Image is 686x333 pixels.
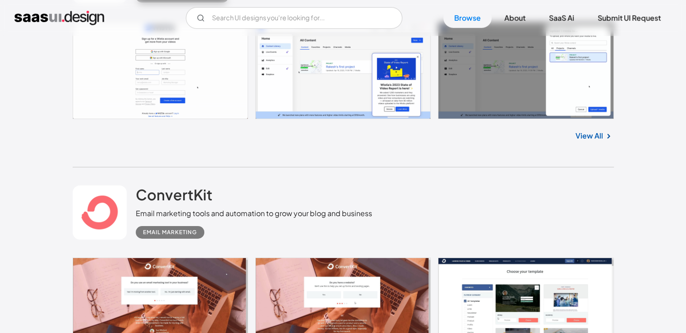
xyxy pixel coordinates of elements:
a: Submit UI Request [587,8,672,28]
a: SaaS Ai [538,8,585,28]
a: home [14,11,104,25]
div: Email Marketing [143,227,197,238]
a: View All [576,130,603,141]
a: Browse [443,8,492,28]
h2: ConvertKit [136,185,212,203]
a: About [493,8,536,28]
div: Email marketing tools and automation to grow your blog and business [136,208,372,219]
a: ConvertKit [136,185,212,208]
form: Email Form [186,7,402,29]
input: Search UI designs you're looking for... [186,7,402,29]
